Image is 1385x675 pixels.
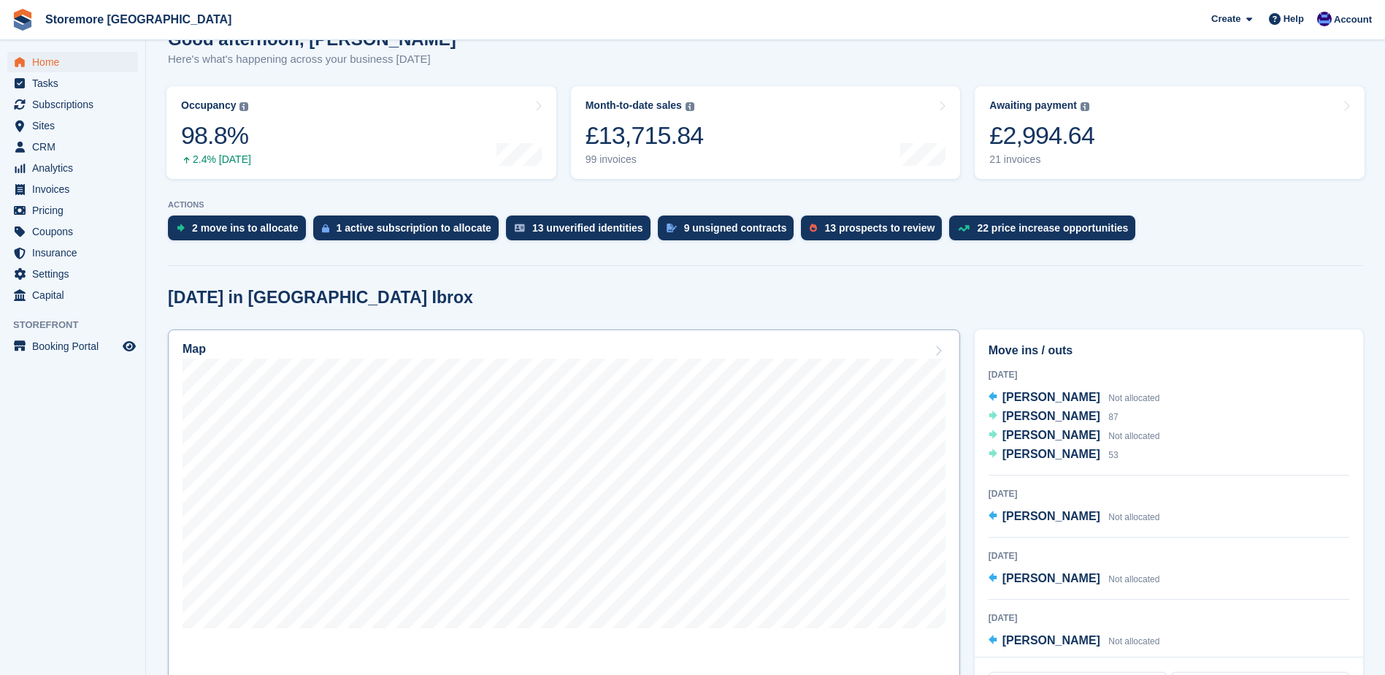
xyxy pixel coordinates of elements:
[32,264,120,284] span: Settings
[989,99,1077,112] div: Awaiting payment
[1002,510,1100,522] span: [PERSON_NAME]
[824,222,935,234] div: 13 prospects to review
[168,288,473,308] h2: [DATE] in [GEOGRAPHIC_DATA] Ibrox
[177,224,185,232] img: move_ins_to_allocate_icon-fdf77a2bb77ea45bf5b3d319d69a93e2d87916cf1d5bf7949dd705db3b84f3ca.svg
[686,102,694,111] img: icon-info-grey-7440780725fd019a000dd9b08b2336e03edf1995a4989e88bcd33f0948082b44.svg
[7,200,138,221] a: menu
[532,222,643,234] div: 13 unverified identities
[989,342,1349,359] h2: Move ins / outs
[989,487,1349,500] div: [DATE]
[13,318,145,332] span: Storefront
[32,179,120,199] span: Invoices
[7,73,138,94] a: menu
[801,216,949,248] a: 13 prospects to review
[1108,574,1159,584] span: Not allocated
[1002,634,1100,647] span: [PERSON_NAME]
[239,102,248,111] img: icon-info-grey-7440780725fd019a000dd9b08b2336e03edf1995a4989e88bcd33f0948082b44.svg
[989,153,1094,166] div: 21 invoices
[7,137,138,157] a: menu
[7,264,138,284] a: menu
[989,446,1119,465] a: [PERSON_NAME] 53
[1211,12,1240,26] span: Create
[7,221,138,242] a: menu
[975,86,1365,179] a: Awaiting payment £2,994.64 21 invoices
[313,216,506,248] a: 1 active subscription to allocate
[1284,12,1304,26] span: Help
[32,243,120,263] span: Insurance
[1108,393,1159,403] span: Not allocated
[1002,448,1100,460] span: [PERSON_NAME]
[7,158,138,178] a: menu
[958,225,970,232] img: price_increase_opportunities-93ffe204e8149a01c8c9dc8f82e8f89637d9d84a8eef4429ea346261dce0b2c0.svg
[32,137,120,157] span: CRM
[7,243,138,263] a: menu
[181,99,236,112] div: Occupancy
[7,336,138,356] a: menu
[192,222,299,234] div: 2 move ins to allocate
[1002,429,1100,441] span: [PERSON_NAME]
[989,121,1094,150] div: £2,994.64
[7,115,138,136] a: menu
[7,52,138,72] a: menu
[1002,572,1100,584] span: [PERSON_NAME]
[989,549,1349,562] div: [DATE]
[1108,636,1159,647] span: Not allocated
[32,221,120,242] span: Coupons
[183,343,206,356] h2: Map
[1108,512,1159,522] span: Not allocated
[1002,410,1100,422] span: [PERSON_NAME]
[586,121,704,150] div: £13,715.84
[12,9,34,31] img: stora-icon-8386f47178a22dfd0bd8f6a31ec36ba5ce8667c1dd55bd0f319d3a0aa187defe.svg
[181,153,251,166] div: 2.4% [DATE]
[32,115,120,136] span: Sites
[120,337,138,355] a: Preview store
[1317,12,1332,26] img: Angela
[977,222,1128,234] div: 22 price increase opportunities
[658,216,802,248] a: 9 unsigned contracts
[989,508,1160,527] a: [PERSON_NAME] Not allocated
[989,368,1349,381] div: [DATE]
[7,94,138,115] a: menu
[1108,450,1118,460] span: 53
[989,632,1160,651] a: [PERSON_NAME] Not allocated
[168,216,313,248] a: 2 move ins to allocate
[989,427,1160,446] a: [PERSON_NAME] Not allocated
[337,222,491,234] div: 1 active subscription to allocate
[667,224,677,232] img: contract_signature_icon-13c848040528278c33f63329250d36e43548de30e8caae1d1a13099fd9432cc5.svg
[32,200,120,221] span: Pricing
[989,611,1349,625] div: [DATE]
[684,222,787,234] div: 9 unsigned contracts
[506,216,658,248] a: 13 unverified identities
[168,200,1363,210] p: ACTIONS
[586,153,704,166] div: 99 invoices
[166,86,556,179] a: Occupancy 98.8% 2.4% [DATE]
[7,179,138,199] a: menu
[989,570,1160,589] a: [PERSON_NAME] Not allocated
[1108,431,1159,441] span: Not allocated
[7,285,138,305] a: menu
[989,408,1119,427] a: [PERSON_NAME] 87
[39,7,237,31] a: Storemore [GEOGRAPHIC_DATA]
[571,86,961,179] a: Month-to-date sales £13,715.84 99 invoices
[322,224,329,233] img: active_subscription_to_allocate_icon-d502201f5373d7db506a760aba3b589e785aa758c864c3986d89f69b8ff3...
[32,336,120,356] span: Booking Portal
[32,158,120,178] span: Analytics
[515,224,525,232] img: verify_identity-adf6edd0f0f0b5bbfe63781bf79b02c33cf7c696d77639b501bdc392416b5a36.svg
[181,121,251,150] div: 98.8%
[949,216,1143,248] a: 22 price increase opportunities
[1002,391,1100,403] span: [PERSON_NAME]
[32,73,120,94] span: Tasks
[32,285,120,305] span: Capital
[586,99,682,112] div: Month-to-date sales
[168,51,456,68] p: Here's what's happening across your business [DATE]
[32,94,120,115] span: Subscriptions
[1334,12,1372,27] span: Account
[1108,412,1118,422] span: 87
[32,52,120,72] span: Home
[1081,102,1089,111] img: icon-info-grey-7440780725fd019a000dd9b08b2336e03edf1995a4989e88bcd33f0948082b44.svg
[989,389,1160,408] a: [PERSON_NAME] Not allocated
[810,224,817,232] img: prospect-51fa495bee0391a8d652442698ab0144808aea92771e9ea1ae160a38d050c398.svg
